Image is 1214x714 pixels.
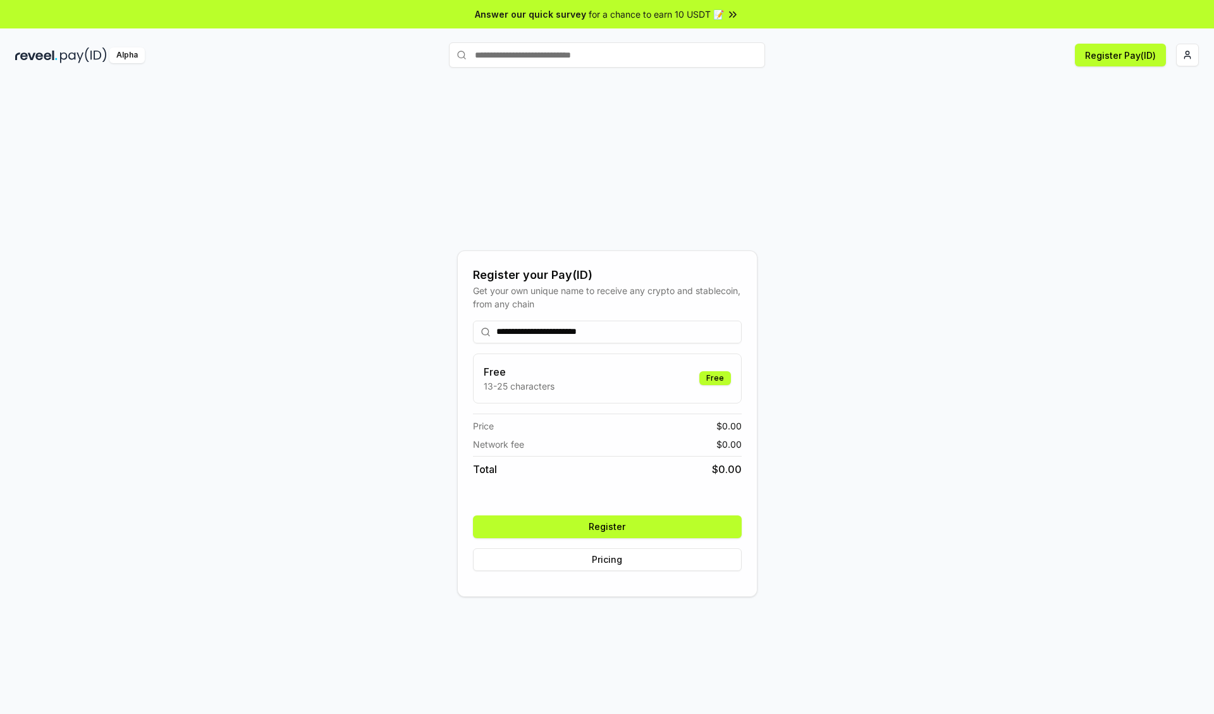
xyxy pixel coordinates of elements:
[473,284,742,311] div: Get your own unique name to receive any crypto and stablecoin, from any chain
[473,438,524,451] span: Network fee
[473,515,742,538] button: Register
[475,8,586,21] span: Answer our quick survey
[473,462,497,477] span: Total
[473,266,742,284] div: Register your Pay(ID)
[484,379,555,393] p: 13-25 characters
[1075,44,1166,66] button: Register Pay(ID)
[15,47,58,63] img: reveel_dark
[473,548,742,571] button: Pricing
[712,462,742,477] span: $ 0.00
[473,419,494,433] span: Price
[60,47,107,63] img: pay_id
[716,419,742,433] span: $ 0.00
[699,371,731,385] div: Free
[589,8,724,21] span: for a chance to earn 10 USDT 📝
[109,47,145,63] div: Alpha
[716,438,742,451] span: $ 0.00
[484,364,555,379] h3: Free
